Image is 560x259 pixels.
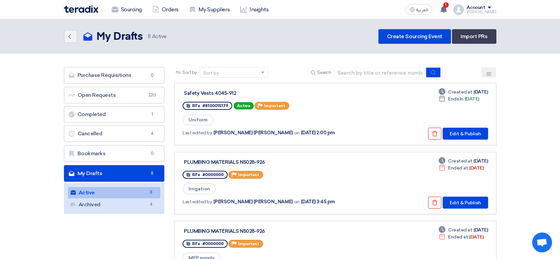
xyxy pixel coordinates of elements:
[439,164,483,171] div: [DATE]
[148,92,156,98] span: 220
[148,33,151,39] span: 8
[203,70,219,77] div: Sort by
[106,2,147,17] a: Sourcing
[439,233,483,240] div: [DATE]
[448,233,468,240] span: Ended at
[234,102,254,109] span: Active
[147,201,155,208] span: 4
[467,10,496,14] div: [PERSON_NAME]
[213,198,293,205] span: [PERSON_NAME] [PERSON_NAME]
[192,103,200,108] span: RFx
[148,111,156,118] span: 1
[448,89,472,96] span: Created at
[294,198,300,205] span: on
[443,128,488,140] button: Edit & Publish
[294,129,300,136] span: on
[68,187,161,198] a: Active
[301,129,335,136] span: [DATE] 2:00 pm
[64,165,165,182] a: My Drafts8
[147,189,155,196] span: 8
[452,29,496,44] a: Import PRs
[64,5,98,13] img: Teradix logo
[64,87,165,103] a: Open Requests220
[448,96,464,102] span: Ends In
[235,2,274,17] a: Insights
[183,183,216,194] span: Irrigation
[202,241,224,246] span: #0000000
[443,2,449,8] span: 1
[301,198,335,205] span: [DATE] 3:45 pm
[64,106,165,123] a: Completed1
[184,228,350,234] div: PLUMBING MATERIALS N5028-926
[334,68,426,78] input: Search by title or reference number
[148,33,167,40] span: Active
[184,90,350,96] div: Safety Vests 4045-912
[192,241,200,246] span: RFx
[264,103,285,108] span: Important
[378,29,451,44] a: Create Sourcing Event
[467,5,485,11] div: Account
[192,172,200,177] span: RFx
[439,227,488,233] div: [DATE]
[416,8,428,12] span: العربية
[439,96,479,102] div: [DATE]
[182,69,197,76] span: Sort by
[453,4,464,15] img: profile_test.png
[439,89,488,96] div: [DATE]
[148,130,156,137] span: 4
[448,158,472,164] span: Created at
[148,150,156,157] span: 0
[202,103,228,108] span: #8100015179
[532,232,552,252] a: Open chat
[64,125,165,142] a: Cancelled4
[443,197,488,209] button: Edit & Publish
[183,114,213,125] span: Uniform
[439,158,488,164] div: [DATE]
[183,198,212,205] span: Last edited by
[147,2,184,17] a: Orders
[148,170,156,177] span: 8
[448,164,468,171] span: Ended at
[64,67,165,84] a: Purchase Requisitions0
[238,241,259,246] span: Important
[183,129,212,136] span: Last edited by
[448,227,472,233] span: Created at
[184,2,235,17] a: My Suppliers
[202,172,224,177] span: #0000000
[238,172,259,177] span: Important
[64,145,165,162] a: Bookmarks0
[68,199,161,210] a: Archived
[184,159,350,165] div: PLUMBING MATERIALS N5028-926
[406,4,432,15] button: العربية
[96,30,143,43] h2: My Drafts
[317,69,331,76] span: Search
[213,129,293,136] span: [PERSON_NAME] [PERSON_NAME]
[148,72,156,79] span: 0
